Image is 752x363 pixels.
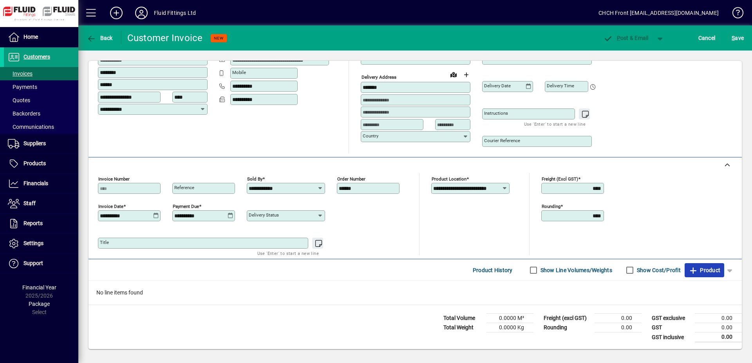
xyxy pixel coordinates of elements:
[100,240,109,245] mat-label: Title
[524,119,586,128] mat-hint: Use 'Enter' to start a new line
[484,83,511,88] mat-label: Delivery date
[4,254,78,273] a: Support
[635,266,681,274] label: Show Cost/Profit
[4,174,78,193] a: Financials
[696,31,718,45] button: Cancel
[617,35,620,41] span: P
[8,110,40,117] span: Backorders
[22,284,56,291] span: Financial Year
[484,138,520,143] mat-label: Courier Reference
[4,214,78,233] a: Reports
[4,27,78,47] a: Home
[439,314,486,323] td: Total Volume
[542,176,578,182] mat-label: Freight (excl GST)
[23,180,48,186] span: Financials
[4,80,78,94] a: Payments
[539,266,612,274] label: Show Line Volumes/Weights
[98,204,123,209] mat-label: Invoice date
[486,323,533,332] td: 0.0000 Kg
[87,35,113,41] span: Back
[23,240,43,246] span: Settings
[232,70,246,75] mat-label: Mobile
[8,70,33,77] span: Invoices
[486,314,533,323] td: 0.0000 M³
[695,314,742,323] td: 0.00
[460,69,472,81] button: Choose address
[337,176,365,182] mat-label: Order number
[648,323,695,332] td: GST
[432,176,466,182] mat-label: Product location
[29,301,50,307] span: Package
[695,323,742,332] td: 0.00
[8,84,37,90] span: Payments
[363,133,378,139] mat-label: Country
[732,32,744,44] span: ave
[595,323,642,332] td: 0.00
[4,154,78,173] a: Products
[4,107,78,120] a: Backorders
[174,185,194,190] mat-label: Reference
[23,34,38,40] span: Home
[648,314,695,323] td: GST exclusive
[732,35,735,41] span: S
[98,176,130,182] mat-label: Invoice number
[685,263,724,277] button: Product
[4,194,78,213] a: Staff
[598,7,719,19] div: CHCH Front [EMAIL_ADDRESS][DOMAIN_NAME]
[23,160,46,166] span: Products
[4,94,78,107] a: Quotes
[547,83,574,88] mat-label: Delivery time
[104,6,129,20] button: Add
[23,220,43,226] span: Reports
[23,260,43,266] span: Support
[8,97,30,103] span: Quotes
[4,67,78,80] a: Invoices
[689,264,720,276] span: Product
[4,134,78,154] a: Suppliers
[470,263,516,277] button: Product History
[23,200,36,206] span: Staff
[85,31,115,45] button: Back
[542,204,560,209] mat-label: Rounding
[78,31,121,45] app-page-header-button: Back
[23,140,46,146] span: Suppliers
[730,31,746,45] button: Save
[648,332,695,342] td: GST inclusive
[129,6,154,20] button: Profile
[473,264,513,276] span: Product History
[599,31,653,45] button: Post & Email
[727,2,742,27] a: Knowledge Base
[127,32,203,44] div: Customer Invoice
[540,323,595,332] td: Rounding
[247,176,262,182] mat-label: Sold by
[249,212,279,218] mat-label: Delivery status
[214,36,224,41] span: NEW
[23,54,50,60] span: Customers
[89,281,742,305] div: No line items found
[447,68,460,81] a: View on map
[4,120,78,134] a: Communications
[257,249,319,258] mat-hint: Use 'Enter' to start a new line
[173,204,199,209] mat-label: Payment due
[439,323,486,332] td: Total Weight
[603,35,649,41] span: ost & Email
[4,234,78,253] a: Settings
[154,7,196,19] div: Fluid Fittings Ltd
[484,110,508,116] mat-label: Instructions
[540,314,595,323] td: Freight (excl GST)
[695,332,742,342] td: 0.00
[595,314,642,323] td: 0.00
[8,124,54,130] span: Communications
[698,32,716,44] span: Cancel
